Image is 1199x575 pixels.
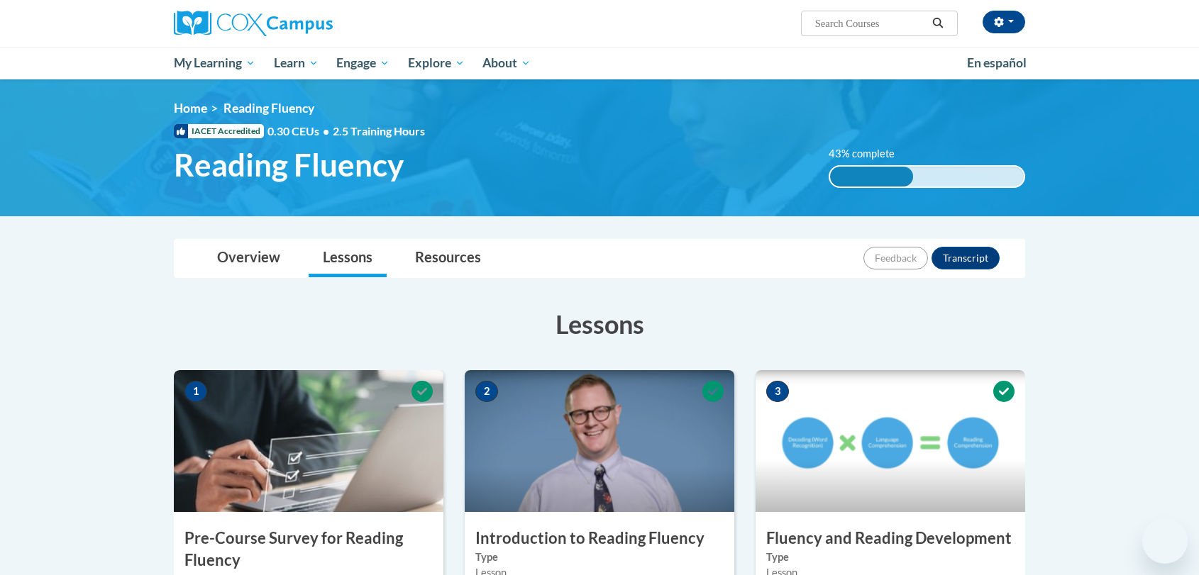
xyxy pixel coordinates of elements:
[401,240,495,277] a: Resources
[983,11,1025,33] button: Account Settings
[475,381,498,402] span: 2
[475,549,724,565] label: Type
[474,47,541,79] a: About
[223,101,314,116] span: Reading Fluency
[174,55,255,72] span: My Learning
[333,124,425,138] span: 2.5 Training Hours
[174,146,404,184] span: Reading Fluency
[267,123,333,139] span: 0.30 CEUs
[756,370,1025,512] img: Course Image
[153,47,1046,79] div: Main menu
[814,15,927,32] input: Search Courses
[958,48,1036,78] a: En español
[274,55,319,72] span: Learn
[399,47,474,79] a: Explore
[829,146,910,162] label: 43% complete
[174,124,264,138] span: IACET Accredited
[174,11,443,36] a: Cox Campus
[309,240,387,277] a: Lessons
[967,55,1027,70] span: En español
[336,55,389,72] span: Engage
[203,240,294,277] a: Overview
[465,527,734,549] h3: Introduction to Reading Fluency
[756,527,1025,549] h3: Fluency and Reading Development
[766,381,789,402] span: 3
[265,47,328,79] a: Learn
[165,47,265,79] a: My Learning
[184,381,207,402] span: 1
[408,55,465,72] span: Explore
[766,549,1015,565] label: Type
[482,55,531,72] span: About
[174,101,207,116] a: Home
[830,167,914,186] div: 43% complete
[323,124,329,138] span: •
[174,370,443,512] img: Course Image
[327,47,399,79] a: Engage
[1142,518,1188,564] iframe: Button to launch messaging window
[174,527,443,571] h3: Pre-Course Survey for Reading Fluency
[932,247,1000,269] button: Transcript
[465,370,734,512] img: Course Image
[174,11,333,36] img: Cox Campus
[927,15,949,32] button: Search
[863,247,928,269] button: Feedback
[174,306,1025,342] h3: Lessons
